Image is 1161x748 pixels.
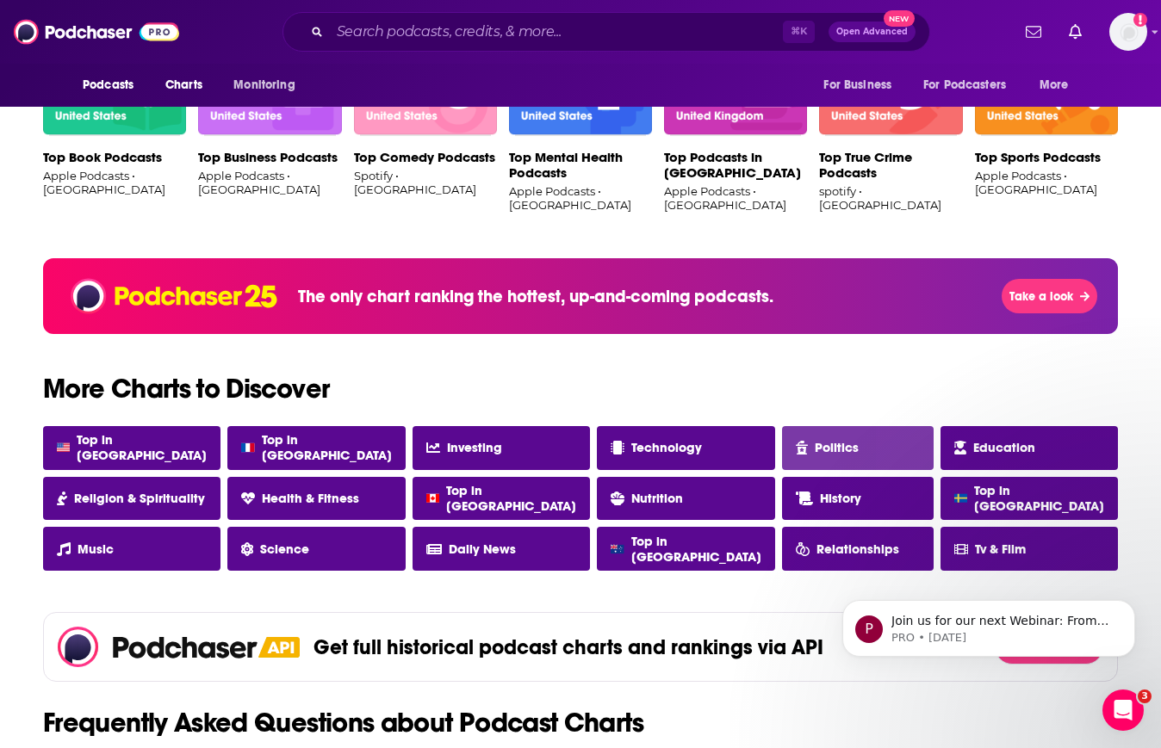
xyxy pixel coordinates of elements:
button: open menu [221,69,317,102]
p: Top Comedy Podcasts [354,150,497,165]
button: open menu [1028,69,1090,102]
p: Top Book Podcasts [43,150,186,165]
span: Music [78,541,114,557]
a: Top in [GEOGRAPHIC_DATA] [43,426,220,470]
span: Take a look [1009,289,1073,304]
a: Nutrition [597,477,774,521]
span: Science [260,541,309,557]
h2: Frequently Asked Questions about Podcast Charts [29,709,1132,737]
a: Top in [GEOGRAPHIC_DATA] [413,477,590,521]
a: Top in [GEOGRAPHIC_DATA] [941,477,1118,521]
span: 3 [1138,689,1152,703]
a: Charts [154,69,213,102]
a: Show notifications dropdown [1062,17,1089,46]
span: Health & Fitness [262,491,359,506]
p: Apple Podcasts • [GEOGRAPHIC_DATA] [664,184,807,212]
button: open menu [71,69,156,102]
img: Podchaser API banner [258,637,300,658]
a: History [782,477,934,521]
a: Technology [597,426,774,470]
p: Apple Podcasts • [GEOGRAPHIC_DATA] [975,169,1118,196]
button: Show profile menu [1109,13,1147,51]
p: spotify • [GEOGRAPHIC_DATA] [819,184,962,212]
span: Logged in as tinajoell1 [1109,13,1147,51]
button: Open AdvancedNew [829,22,916,42]
span: Politics [815,440,859,455]
a: Education [941,426,1118,470]
a: Top in [GEOGRAPHIC_DATA] [597,527,774,571]
span: Podcasts [83,73,133,97]
img: Podchaser - Follow, Share and Rate Podcasts [14,15,179,48]
a: Politics [782,426,934,470]
a: Daily News [413,527,590,571]
span: Education [973,440,1035,455]
svg: Add a profile image [1133,13,1147,27]
span: For Business [823,73,891,97]
p: Message from PRO, sent 33w ago [75,139,297,154]
span: Monitoring [233,73,295,97]
span: Join us for our next Webinar: From Pushback to Payoff: Building Buy-In for Niche Podcast Placemen... [75,122,296,564]
a: Science [227,527,405,571]
p: Apple Podcasts • [GEOGRAPHIC_DATA] [43,169,186,196]
span: Nutrition [631,491,683,506]
span: Religion & Spirituality [74,491,205,506]
p: Get full historical podcast charts and rankings via API [314,634,823,660]
p: Spotify • [GEOGRAPHIC_DATA] [354,169,497,196]
a: Show notifications dropdown [1019,17,1048,46]
a: Top in [GEOGRAPHIC_DATA] [227,426,405,470]
span: Investing [447,440,502,455]
a: Relationships [782,527,934,571]
button: open menu [912,69,1031,102]
p: Top True Crime Podcasts [819,150,962,181]
span: Top in [GEOGRAPHIC_DATA] [262,432,392,463]
span: Daily News [449,541,516,557]
iframe: Intercom live chat [1102,689,1144,731]
span: Charts [165,73,202,97]
span: Top in [GEOGRAPHIC_DATA] [631,534,761,565]
span: Top in [GEOGRAPHIC_DATA] [974,483,1104,514]
input: Search podcasts, credits, & more... [330,18,783,46]
p: Top Sports Podcasts [975,150,1118,165]
div: Profile image for PRO [39,124,66,151]
a: Religion & Spirituality [43,477,220,521]
img: Podchaser 25 banner [71,275,277,317]
span: For Podcasters [923,73,1006,97]
a: Health & Fitness [227,477,405,521]
img: User Profile [1109,13,1147,51]
span: New [884,10,915,27]
span: Open Advanced [836,28,908,36]
span: Technology [631,440,702,455]
p: Top Mental Health Podcasts [509,150,652,181]
div: Search podcasts, credits, & more... [282,12,930,52]
div: message notification from PRO, 33w ago. Join us for our next Webinar: From Pushback to Payoff: Bu... [26,108,319,165]
p: Apple Podcasts • [GEOGRAPHIC_DATA] [509,184,652,212]
p: Apple Podcasts • [GEOGRAPHIC_DATA] [198,169,341,196]
span: More [1040,73,1069,97]
p: Top Podcasts in [GEOGRAPHIC_DATA] [664,150,807,181]
h2: More Charts to Discover [29,375,1132,403]
span: Top in [GEOGRAPHIC_DATA] [77,432,207,463]
p: Top Business Podcasts [198,150,341,165]
img: Podchaser - Follow, Share and Rate Podcasts [58,627,258,667]
p: The only chart ranking the hottest, up-and-coming podcasts. [298,286,773,307]
a: Investing [413,426,590,470]
button: Take a look [1002,279,1097,313]
button: open menu [811,69,913,102]
a: Music [43,527,220,571]
span: Top in [GEOGRAPHIC_DATA] [446,483,576,514]
iframe: Intercom notifications message [816,491,1161,684]
span: ⌘ K [783,21,815,43]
